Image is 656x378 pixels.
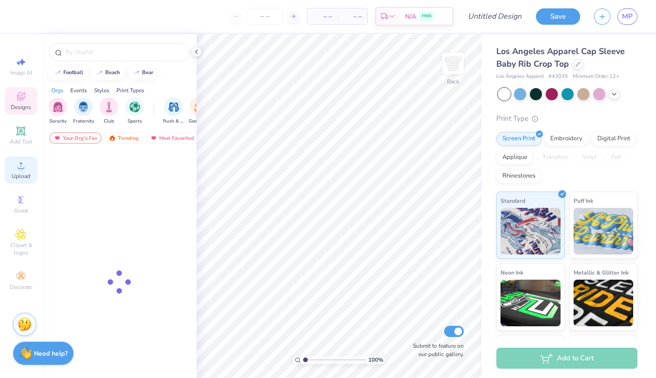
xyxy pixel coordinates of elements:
div: filter for Game Day [189,97,210,125]
div: Trending [104,132,143,144]
span: Los Angeles Apparel [496,73,544,81]
input: Untitled Design [460,7,529,26]
div: Rhinestones [496,169,541,183]
button: Save [536,8,580,25]
div: filter for Rush & Bid [163,97,184,125]
div: filter for Club [100,97,118,125]
div: Foil [605,151,627,165]
div: beach [105,70,120,75]
div: filter for Sports [125,97,144,125]
span: Standard [500,196,525,206]
button: beach [91,66,124,80]
button: filter button [163,97,184,125]
span: Sorority [49,118,67,125]
img: Rush & Bid Image [169,102,179,112]
div: Styles [94,86,109,95]
button: filter button [73,97,94,125]
img: trend_line.gif [133,70,140,76]
div: Screen Print [496,132,541,146]
label: Submit to feature on our public gallery. [408,342,464,358]
img: Game Day Image [194,102,205,112]
img: Club Image [104,102,114,112]
div: Transfers [536,151,574,165]
img: Puff Ink [574,208,634,254]
img: Standard [500,208,561,254]
div: Vinyl [576,151,602,165]
strong: Need help? [34,349,68,358]
button: filter button [189,97,210,125]
span: Fraternity [73,118,94,125]
span: Sports [128,118,142,125]
img: Metallic & Glitter Ink [574,280,634,326]
span: Greek [14,207,28,214]
input: – – [247,8,283,25]
span: Image AI [10,69,32,76]
span: Neon Ink [500,268,523,277]
img: Fraternity Image [78,102,88,112]
img: most_fav.gif [54,135,61,141]
button: filter button [125,97,144,125]
div: Print Types [116,86,144,95]
span: FREE [422,13,432,20]
span: Metallic & Glitter Ink [574,268,629,277]
span: Upload [12,172,30,180]
div: Orgs [51,86,63,95]
input: Try "Alpha" [64,48,183,57]
button: football [49,66,88,80]
img: trend_line.gif [96,70,103,76]
div: filter for Fraternity [73,97,94,125]
img: Neon Ink [500,280,561,326]
div: Embroidery [544,132,588,146]
img: most_fav.gif [150,135,157,141]
span: N/A [405,12,416,21]
div: football [63,70,83,75]
span: Los Angeles Apparel Cap Sleeve Baby Rib Crop Top [496,46,625,69]
span: MP [622,11,633,22]
div: Most Favorited [146,132,198,144]
span: Decorate [10,283,32,291]
span: 100 % [368,356,383,364]
button: bear [128,66,157,80]
img: trend_line.gif [54,70,61,76]
img: Sorority Image [53,102,63,112]
button: filter button [100,97,118,125]
div: Digital Print [591,132,636,146]
span: Designs [11,103,31,111]
div: Back [447,77,459,86]
span: – – [313,12,332,21]
div: filter for Sorority [48,97,67,125]
div: Your Org's Fav [49,132,101,144]
span: Puff Ink [574,196,593,206]
span: Game Day [189,118,210,125]
span: Rush & Bid [163,118,184,125]
a: MP [617,8,637,25]
div: Events [70,86,87,95]
span: # 43035 [548,73,568,81]
span: Add Text [10,138,32,145]
img: Back [444,54,462,73]
span: Clipart & logos [5,241,37,256]
span: Minimum Order: 12 + [573,73,619,81]
div: Print Type [496,113,637,124]
img: Sports Image [129,102,140,112]
div: Applique [496,151,534,165]
button: filter button [48,97,67,125]
span: Club [104,118,114,125]
img: trending.gif [108,135,116,141]
span: – – [343,12,362,21]
div: bear [142,70,153,75]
